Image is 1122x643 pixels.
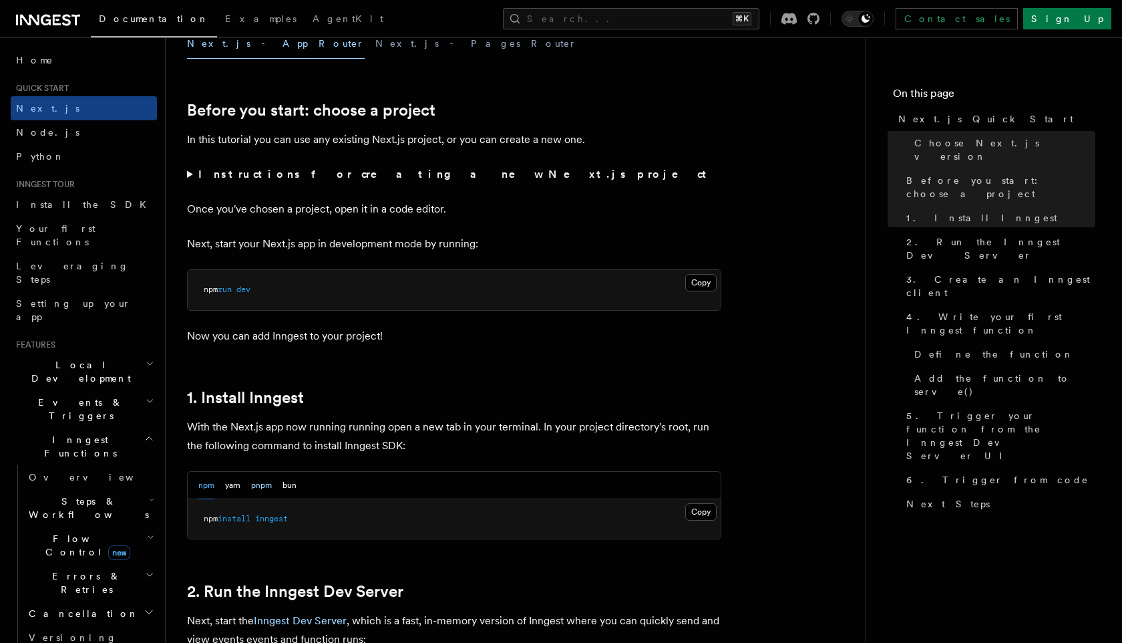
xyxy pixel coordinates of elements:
a: Leveraging Steps [11,254,157,291]
p: Once you've chosen a project, open it in a code editor. [187,200,721,219]
span: Home [16,53,53,67]
button: npm [198,472,214,499]
a: Your first Functions [11,217,157,254]
span: Node.js [16,127,79,138]
a: Python [11,144,157,168]
span: Before you start: choose a project [906,174,1095,201]
button: Toggle dark mode [841,11,874,27]
a: AgentKit [305,4,391,36]
span: Cancellation [23,607,139,620]
a: 1. Install Inngest [187,388,304,407]
button: Flow Controlnew [23,527,157,564]
span: Your first Functions [16,223,96,247]
a: Contact sales [896,8,1018,29]
a: Overview [23,465,157,489]
p: Next, start your Next.js app in development mode by running: [187,235,721,253]
span: Install the SDK [16,199,154,210]
span: 3. Create an Inngest client [906,273,1095,299]
button: Inngest Functions [11,428,157,465]
span: 2. Run the Inngest Dev Server [906,235,1095,262]
span: Versioning [29,632,117,643]
span: Errors & Retries [23,569,145,596]
span: 5. Trigger your function from the Inngest Dev Server UI [906,409,1095,463]
button: Next.js - App Router [187,29,365,59]
span: inngest [255,514,288,523]
a: Sign Up [1023,8,1111,29]
p: With the Next.js app now running running open a new tab in your terminal. In your project directo... [187,418,721,455]
span: new [108,545,130,560]
button: Copy [685,274,717,291]
span: 1. Install Inngest [906,211,1057,225]
a: 6. Trigger from code [901,468,1095,492]
button: yarn [225,472,240,499]
span: Flow Control [23,532,147,559]
a: Next.js [11,96,157,120]
span: 6. Trigger from code [906,473,1089,487]
a: 5. Trigger your function from the Inngest Dev Server UI [901,404,1095,468]
a: Add the function to serve() [909,366,1095,404]
span: 4. Write your first Inngest function [906,310,1095,337]
span: Inngest tour [11,179,75,190]
span: Examples [225,13,297,24]
a: 2. Run the Inngest Dev Server [901,230,1095,267]
span: Define the function [914,348,1074,361]
span: AgentKit [313,13,383,24]
span: Overview [29,472,166,483]
button: Cancellation [23,602,157,626]
span: Events & Triggers [11,396,146,422]
span: Steps & Workflows [23,495,149,521]
a: Inngest Dev Server [254,614,347,627]
a: Before you start: choose a project [187,101,435,120]
span: Local Development [11,358,146,385]
span: Next Steps [906,497,990,511]
summary: Instructions for creating a new Next.js project [187,165,721,184]
a: Next Steps [901,492,1095,516]
span: Add the function to serve() [914,372,1095,398]
a: 3. Create an Inngest client [901,267,1095,305]
a: 1. Install Inngest [901,206,1095,230]
p: Now you can add Inngest to your project! [187,327,721,346]
span: install [218,514,250,523]
span: Setting up your app [16,298,131,322]
a: Node.js [11,120,157,144]
button: Next.js - Pages Router [375,29,577,59]
button: Errors & Retries [23,564,157,602]
a: Install the SDK [11,192,157,217]
a: Next.js Quick Start [893,107,1095,131]
a: Define the function [909,342,1095,366]
a: Examples [217,4,305,36]
span: Inngest Functions [11,433,144,460]
strong: Instructions for creating a new Next.js project [198,168,712,180]
button: Steps & Workflows [23,489,157,527]
span: npm [204,514,218,523]
a: Setting up your app [11,291,157,329]
span: Features [11,340,55,350]
span: Next.js [16,103,79,114]
span: npm [204,285,218,294]
span: run [218,285,232,294]
span: Documentation [99,13,209,24]
h4: On this page [893,86,1095,107]
button: Events & Triggers [11,390,157,428]
span: Quick start [11,83,69,94]
span: Choose Next.js version [914,136,1095,163]
p: In this tutorial you can use any existing Next.js project, or you can create a new one. [187,130,721,149]
a: Before you start: choose a project [901,168,1095,206]
a: Documentation [91,4,217,37]
a: Choose Next.js version [909,131,1095,168]
button: Copy [685,503,717,521]
button: bun [283,472,297,499]
span: dev [236,285,250,294]
a: 4. Write your first Inngest function [901,305,1095,342]
span: Leveraging Steps [16,261,129,285]
span: Python [16,151,65,162]
a: Home [11,48,157,72]
kbd: ⌘K [733,12,751,25]
button: Search...⌘K [503,8,759,29]
button: Local Development [11,353,157,390]
button: pnpm [251,472,272,499]
span: Next.js Quick Start [898,112,1073,126]
a: 2. Run the Inngest Dev Server [187,582,403,601]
